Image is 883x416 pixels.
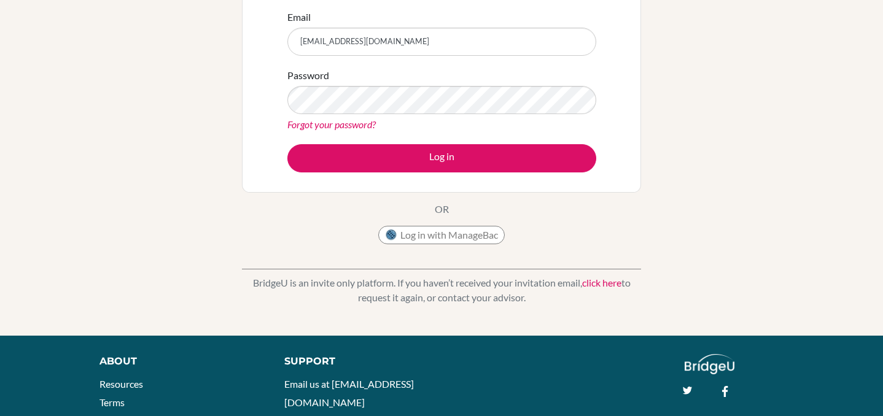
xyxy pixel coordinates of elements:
[99,354,257,369] div: About
[287,118,376,130] a: Forgot your password?
[287,10,311,25] label: Email
[284,354,429,369] div: Support
[582,277,621,288] a: click here
[378,226,505,244] button: Log in with ManageBac
[284,378,414,408] a: Email us at [EMAIL_ADDRESS][DOMAIN_NAME]
[99,378,143,390] a: Resources
[287,68,329,83] label: Password
[435,202,449,217] p: OR
[99,396,125,408] a: Terms
[242,275,641,305] p: BridgeU is an invite only platform. If you haven’t received your invitation email, to request it ...
[685,354,734,374] img: logo_white@2x-f4f0deed5e89b7ecb1c2cc34c3e3d731f90f0f143d5ea2071677605dd97b5244.png
[287,144,596,172] button: Log in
